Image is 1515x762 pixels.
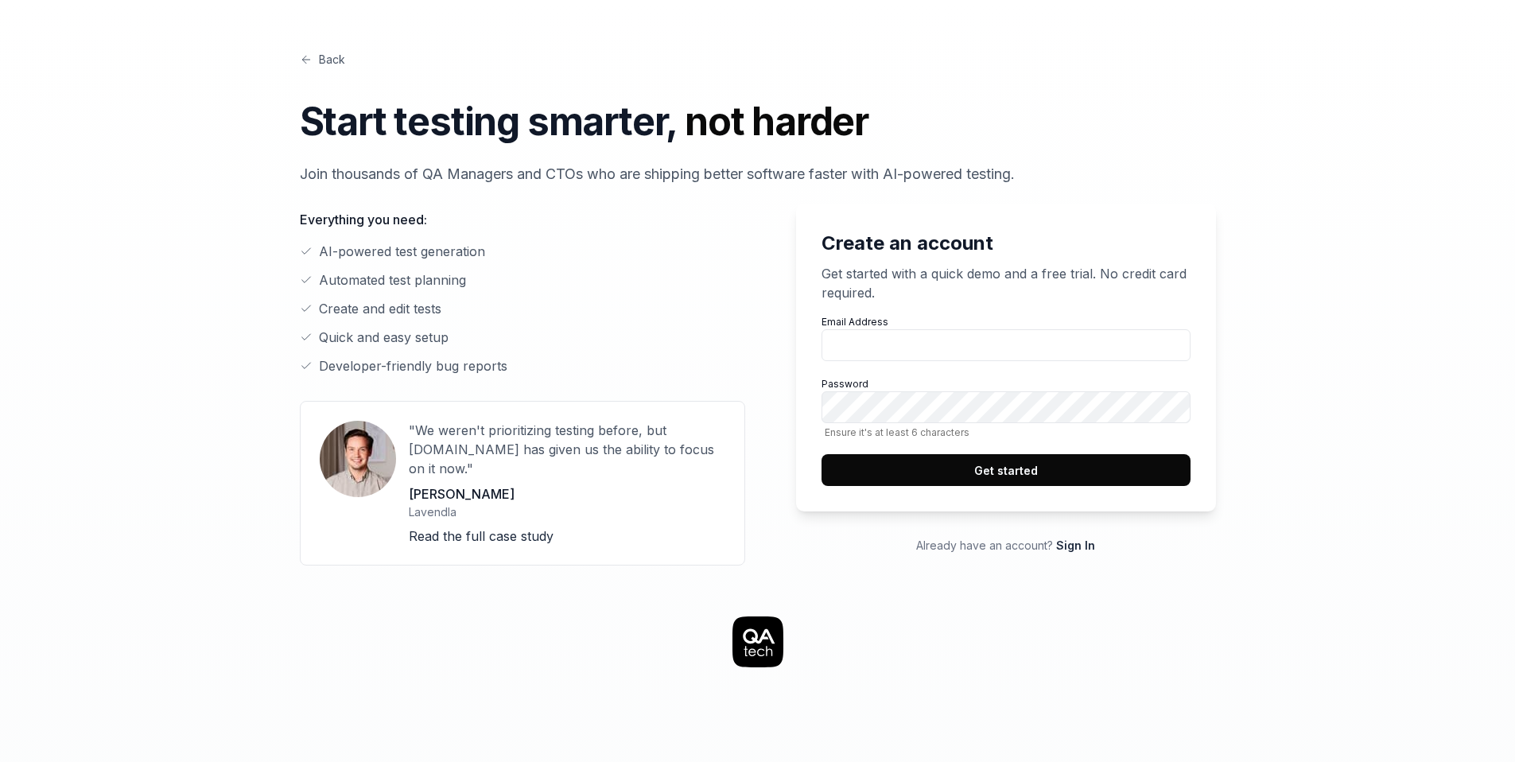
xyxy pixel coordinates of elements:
[822,315,1191,361] label: Email Address
[320,421,396,497] img: User avatar
[300,299,745,318] li: Create and edit tests
[300,270,745,290] li: Automated test planning
[796,537,1216,554] p: Already have an account?
[300,242,745,261] li: AI-powered test generation
[409,421,725,478] p: "We weren't prioritizing testing before, but [DOMAIN_NAME] has given us the ability to focus on i...
[822,454,1191,486] button: Get started
[822,229,1191,258] h2: Create an account
[300,328,745,347] li: Quick and easy setup
[1056,538,1095,552] a: Sign In
[409,503,725,520] p: Lavendla
[300,51,345,68] a: Back
[685,98,868,145] span: not harder
[300,93,1216,150] h1: Start testing smarter,
[822,426,1191,438] span: Ensure it's at least 6 characters
[300,163,1216,185] p: Join thousands of QA Managers and CTOs who are shipping better software faster with AI-powered te...
[822,391,1191,423] input: PasswordEnsure it's at least 6 characters
[409,484,725,503] p: [PERSON_NAME]
[300,210,745,229] p: Everything you need:
[300,356,745,375] li: Developer-friendly bug reports
[822,377,1191,438] label: Password
[822,264,1191,302] p: Get started with a quick demo and a free trial. No credit card required.
[409,528,554,544] a: Read the full case study
[822,329,1191,361] input: Email Address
